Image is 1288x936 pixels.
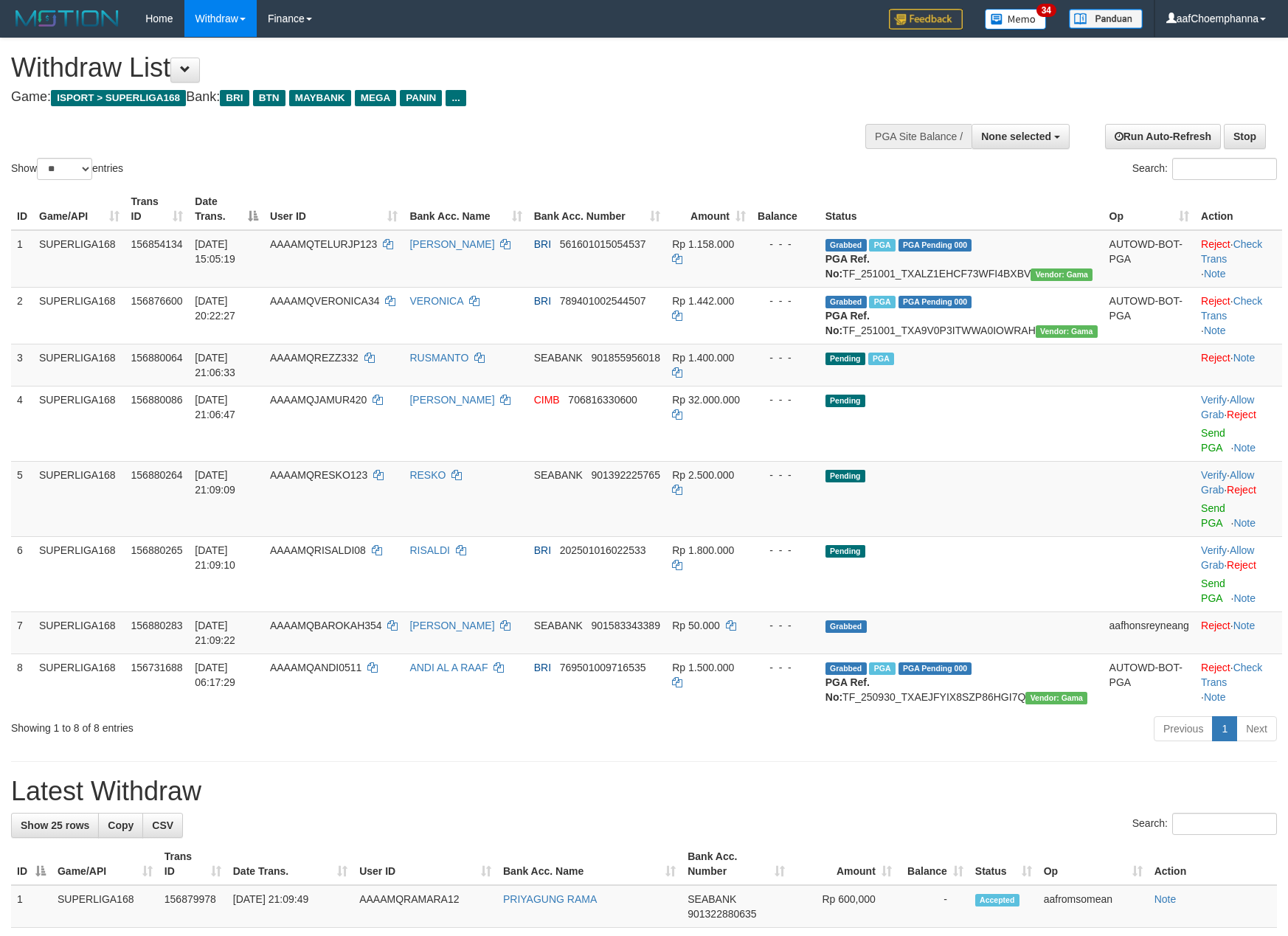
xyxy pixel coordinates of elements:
span: BRI [534,295,551,307]
span: 156854134 [131,238,183,250]
th: Bank Acc. Number: activate to sort column ascending [528,188,667,230]
span: BRI [534,544,551,556]
span: · [1201,544,1254,571]
span: Rp 32.000.000 [672,394,740,406]
th: ID: activate to sort column descending [11,843,52,885]
span: Copy 769501009716535 to clipboard [560,662,646,673]
td: · · [1195,654,1282,710]
th: Balance: activate to sort column ascending [898,843,969,885]
td: · [1195,611,1282,654]
td: · · [1195,386,1282,461]
span: None selected [981,131,1051,142]
a: Note [1233,352,1256,364]
div: PGA Site Balance / [865,124,972,149]
a: CSV [142,813,183,838]
th: Date Trans.: activate to sort column descending [189,188,264,230]
span: [DATE] 21:09:09 [195,469,235,496]
span: 156880283 [131,620,183,631]
span: SEABANK [534,352,583,364]
b: PGA Ref. No: [825,253,870,280]
a: Note [1204,268,1226,280]
a: Previous [1154,716,1213,741]
a: [PERSON_NAME] [409,394,494,406]
span: [DATE] 21:09:22 [195,620,235,646]
span: [DATE] 20:22:27 [195,295,235,322]
a: Reject [1227,409,1256,420]
a: Next [1236,716,1277,741]
label: Search: [1132,813,1277,835]
td: SUPERLIGA168 [33,287,125,344]
td: 6 [11,536,33,611]
span: MAYBANK [289,90,351,106]
span: Copy 706816330600 to clipboard [568,394,637,406]
a: RISALDI [409,544,449,556]
span: AAAAMQRESKO123 [270,469,367,481]
a: Note [1154,893,1177,905]
span: [DATE] 15:05:19 [195,238,235,265]
h1: Withdraw List [11,53,844,83]
th: Op: activate to sort column ascending [1038,843,1149,885]
a: RESKO [409,469,446,481]
span: PGA Pending [899,296,972,308]
td: AUTOWD-BOT-PGA [1104,654,1196,710]
span: [DATE] 21:06:33 [195,352,235,378]
span: BRI [534,662,551,673]
div: - - - [758,392,814,407]
a: Note [1204,691,1226,703]
td: TF_251001_TXALZ1EHCF73WFI4BXBV [820,230,1104,288]
td: · · [1195,461,1282,536]
span: ISPORT > SUPERLIGA168 [51,90,186,106]
span: AAAAMQTELURJP123 [270,238,378,250]
span: Pending [825,395,865,407]
td: SUPERLIGA168 [33,386,125,461]
th: Status: activate to sort column ascending [969,843,1038,885]
b: PGA Ref. No: [825,310,870,336]
span: AAAAMQBAROKAH354 [270,620,382,631]
td: SUPERLIGA168 [33,536,125,611]
div: - - - [758,237,814,252]
td: · · [1195,230,1282,288]
span: Vendor URL: https://trx31.1velocity.biz [1031,268,1093,281]
span: MEGA [355,90,397,106]
td: AUTOWD-BOT-PGA [1104,287,1196,344]
td: 5 [11,461,33,536]
th: Date Trans.: activate to sort column ascending [227,843,353,885]
a: [PERSON_NAME] [409,620,494,631]
td: 8 [11,654,33,710]
a: Reject [1227,559,1256,571]
td: 3 [11,344,33,386]
span: Marked by aafromsomean [868,353,894,365]
span: Rp 1.800.000 [672,544,734,556]
a: Note [1233,517,1256,529]
span: BRI [220,90,249,106]
a: Note [1233,620,1256,631]
span: Rp 1.500.000 [672,662,734,673]
td: · [1195,344,1282,386]
div: - - - [758,350,814,365]
button: None selected [972,124,1070,149]
div: - - - [758,468,814,482]
span: Pending [825,470,865,482]
a: Check Trans [1201,238,1262,265]
span: Pending [825,353,865,365]
span: 156876600 [131,295,183,307]
a: Note [1204,325,1226,336]
td: - [898,885,969,928]
th: Trans ID: activate to sort column ascending [125,188,190,230]
a: Allow Grab [1201,394,1254,420]
th: User ID: activate to sort column ascending [353,843,497,885]
th: Bank Acc. Name: activate to sort column ascending [404,188,527,230]
img: Feedback.jpg [889,9,963,30]
div: - - - [758,543,814,558]
a: Verify [1201,394,1227,406]
td: SUPERLIGA168 [52,885,159,928]
span: Copy 901855956018 to clipboard [592,352,660,364]
td: SUPERLIGA168 [33,611,125,654]
span: [DATE] 21:09:10 [195,544,235,571]
div: - - - [758,660,814,675]
th: ID [11,188,33,230]
span: SEABANK [534,469,583,481]
span: SEABANK [534,620,583,631]
a: Check Trans [1201,295,1262,322]
a: Verify [1201,469,1227,481]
